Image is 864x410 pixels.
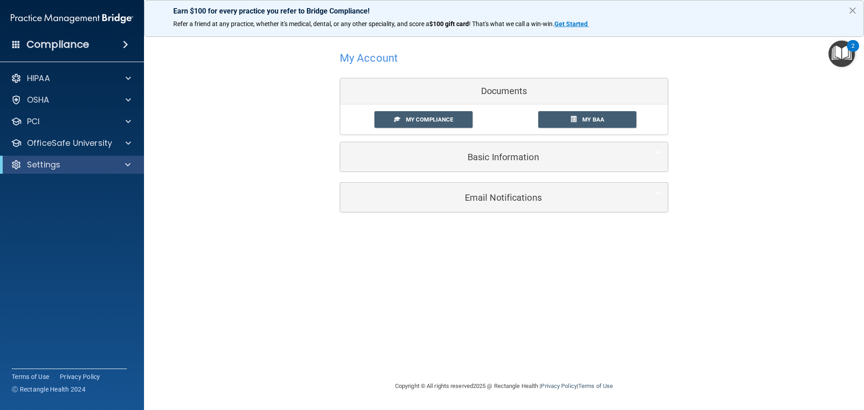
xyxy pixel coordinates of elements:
a: OfficeSafe University [11,138,131,149]
a: Settings [11,159,130,170]
span: My BAA [582,116,604,123]
a: Get Started [554,20,589,27]
a: Privacy Policy [541,383,576,389]
div: 2 [851,46,855,58]
div: Documents [340,78,668,104]
strong: Get Started [554,20,588,27]
a: Terms of Use [578,383,613,389]
p: OfficeSafe University [27,138,112,149]
p: OSHA [27,95,49,105]
img: PMB logo [11,9,133,27]
p: PCI [27,116,40,127]
a: Privacy Policy [60,372,100,381]
strong: $100 gift card [429,20,469,27]
h4: My Account [340,52,398,64]
a: OSHA [11,95,131,105]
a: Terms of Use [12,372,49,381]
h4: Compliance [27,38,89,51]
iframe: Drift Widget Chat Controller [819,348,853,382]
span: Refer a friend at any practice, whether it's medical, dental, or any other speciality, and score a [173,20,429,27]
p: Earn $100 for every practice you refer to Bridge Compliance! [173,7,835,15]
a: PCI [11,116,131,127]
button: Close [848,3,857,18]
a: Email Notifications [347,187,661,207]
span: Ⓒ Rectangle Health 2024 [12,385,85,394]
a: Basic Information [347,147,661,167]
button: Open Resource Center, 2 new notifications [828,41,855,67]
h5: Basic Information [347,152,634,162]
span: ! That's what we call a win-win. [469,20,554,27]
div: Copyright © All rights reserved 2025 @ Rectangle Health | | [340,372,668,401]
p: HIPAA [27,73,50,84]
p: Settings [27,159,60,170]
h5: Email Notifications [347,193,634,203]
a: HIPAA [11,73,131,84]
span: My Compliance [406,116,453,123]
